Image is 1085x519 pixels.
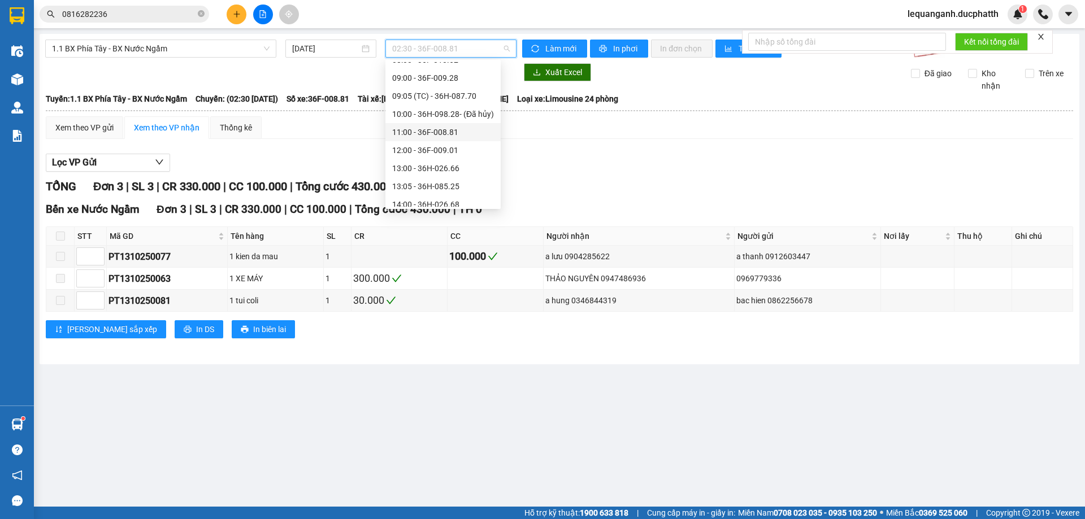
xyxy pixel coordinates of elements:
div: bac hien 0862256678 [736,294,879,307]
span: Người nhận [546,230,723,242]
span: | [157,180,159,193]
th: SL [324,227,351,246]
button: Kết nối tổng đài [955,33,1028,51]
span: Người gửi [737,230,869,242]
img: warehouse-icon [11,418,23,430]
td: PT1310250077 [107,246,228,268]
button: sort-ascending[PERSON_NAME] sắp xếp [46,320,166,338]
span: | [453,203,456,216]
span: check [488,251,498,261]
span: printer [184,325,192,334]
span: | [290,180,293,193]
span: | [349,203,352,216]
div: PT1310250063 [108,272,225,286]
div: 1 tui coli [229,294,322,307]
div: a hung 0346844319 [545,294,732,307]
span: Tổng cước 430.000 [296,180,392,193]
button: bar-chartThống kê [715,40,782,58]
button: syncLàm mới [522,40,587,58]
button: In đơn chọn [651,40,713,58]
img: warehouse-icon [11,45,23,57]
span: bar-chart [724,45,734,54]
button: downloadXuất Excel [524,63,591,81]
span: SL 3 [195,203,216,216]
span: | [284,203,287,216]
span: In biên lai [253,323,286,335]
button: printerIn DS [175,320,223,338]
div: PT1310250077 [108,250,225,264]
span: CR 330.000 [162,180,220,193]
span: Lọc VP Gửi [52,155,97,169]
span: Hỗ trợ kỹ thuật: [524,507,628,519]
button: caret-down [1058,5,1078,24]
div: 13:05 - 36H-085.25 [392,180,494,193]
div: 09:00 - 36F-009.28 [392,72,494,84]
span: In phơi [613,42,639,55]
span: down [155,158,164,167]
div: Thống kê [220,121,252,134]
div: 30.000 [353,293,445,308]
span: message [12,495,23,506]
div: 09:05 (TC) - 36H-087.70 [392,90,494,102]
span: Đơn 3 [157,203,186,216]
span: search [47,10,55,18]
span: aim [285,10,293,18]
b: Tuyến: 1.1 BX Phía Tây - BX Nước Ngầm [46,94,187,103]
span: copyright [1022,509,1030,517]
div: 100.000 [449,248,541,264]
strong: 1900 633 818 [580,508,628,517]
div: 11:00 - 36F-008.81 [392,126,494,138]
button: file-add [253,5,273,24]
span: | [189,203,192,216]
button: Lọc VP Gửi [46,154,170,172]
div: 14:00 - 36H-026.68 [392,198,494,211]
span: Làm mới [545,42,578,55]
span: download [533,68,541,77]
span: file-add [259,10,267,18]
span: | [637,507,639,519]
div: a thanh 0912603447 [736,250,879,263]
div: 1 [325,294,349,307]
span: SL 3 [132,180,154,193]
div: PT1310250081 [108,294,225,308]
span: close-circle [198,9,205,20]
div: 1 [325,250,349,263]
th: Thu hộ [954,227,1012,246]
span: Đã giao [920,67,956,80]
span: CR 330.000 [225,203,281,216]
input: Nhập số tổng đài [748,33,946,51]
button: aim [279,5,299,24]
span: | [976,507,978,519]
div: a lưu 0904285622 [545,250,732,263]
span: Trên xe [1034,67,1068,80]
strong: 0708 023 035 - 0935 103 250 [774,508,877,517]
span: plus [233,10,241,18]
span: Bến xe Nước Ngầm [46,203,140,216]
span: Nơi lấy [884,230,943,242]
span: 02:30 - 36F-008.81 [392,40,510,57]
span: TỔNG [46,180,76,193]
span: In DS [196,323,214,335]
span: check [386,295,396,306]
sup: 1 [21,417,25,420]
sup: 1 [1019,5,1027,13]
span: Miền Nam [738,507,877,519]
span: Tài xế: [PERSON_NAME] - [PERSON_NAME] [358,93,509,105]
span: printer [241,325,249,334]
div: 300.000 [353,271,445,286]
span: | [219,203,222,216]
input: 14/10/2025 [292,42,359,55]
div: 13:00 - 36H-026.66 [392,162,494,175]
span: close [1037,33,1045,41]
span: Loại xe: Limousine 24 phòng [517,93,618,105]
span: Đơn 3 [93,180,123,193]
button: plus [227,5,246,24]
th: STT [75,227,107,246]
span: TH 0 [459,203,482,216]
span: notification [12,470,23,481]
img: phone-icon [1038,9,1048,19]
th: CC [448,227,544,246]
button: printerIn biên lai [232,320,295,338]
span: lequanganh.ducphatth [899,7,1008,21]
span: close-circle [198,10,205,17]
